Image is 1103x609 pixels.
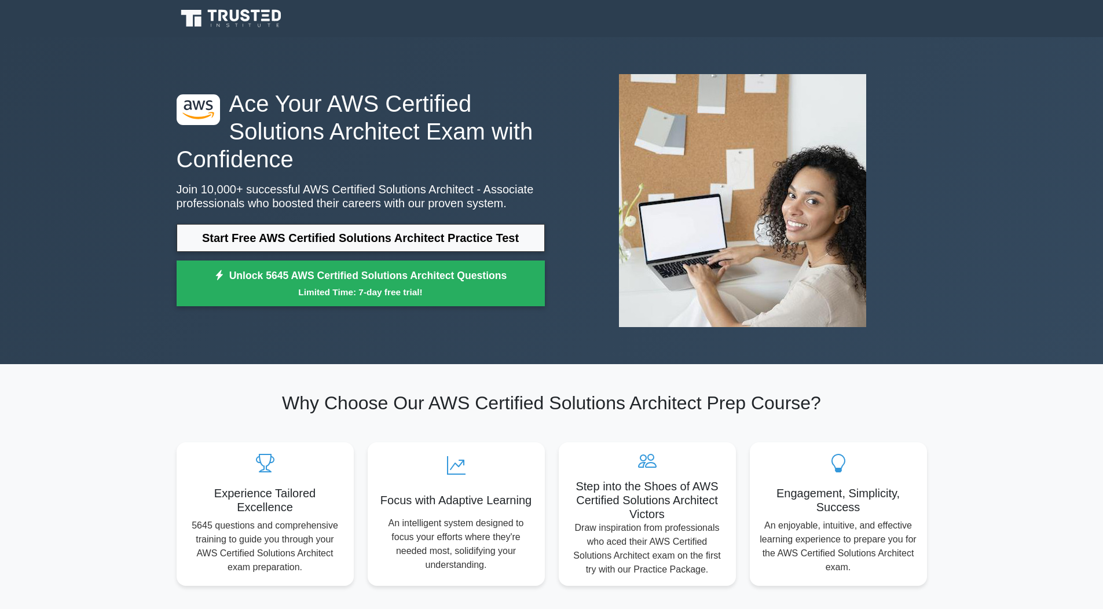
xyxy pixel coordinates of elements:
[177,261,545,307] a: Unlock 5645 AWS Certified Solutions Architect QuestionsLimited Time: 7-day free trial!
[191,285,530,299] small: Limited Time: 7-day free trial!
[377,493,536,507] h5: Focus with Adaptive Learning
[177,392,927,414] h2: Why Choose Our AWS Certified Solutions Architect Prep Course?
[568,479,727,521] h5: Step into the Shoes of AWS Certified Solutions Architect Victors
[177,224,545,252] a: Start Free AWS Certified Solutions Architect Practice Test
[759,486,918,514] h5: Engagement, Simplicity, Success
[377,516,536,572] p: An intelligent system designed to focus your efforts where they're needed most, solidifying your ...
[177,182,545,210] p: Join 10,000+ successful AWS Certified Solutions Architect - Associate professionals who boosted t...
[568,521,727,577] p: Draw inspiration from professionals who aced their AWS Certified Solutions Architect exam on the ...
[186,519,345,574] p: 5645 questions and comprehensive training to guide you through your AWS Certified Solutions Archi...
[177,90,545,173] h1: Ace Your AWS Certified Solutions Architect Exam with Confidence
[759,519,918,574] p: An enjoyable, intuitive, and effective learning experience to prepare you for the AWS Certified S...
[186,486,345,514] h5: Experience Tailored Excellence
